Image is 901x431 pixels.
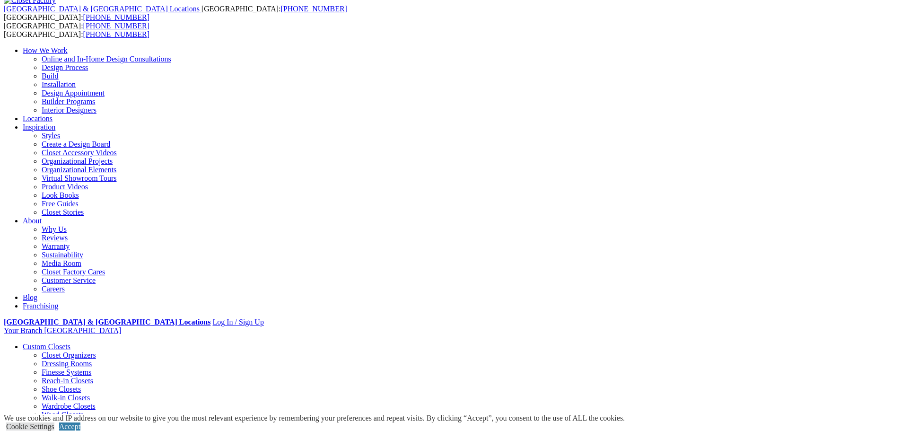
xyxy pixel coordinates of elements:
a: Customer Service [42,276,96,284]
a: Franchising [23,302,59,310]
a: Closet Stories [42,208,84,216]
a: About [23,217,42,225]
a: Product Videos [42,183,88,191]
a: Why Us [42,225,67,233]
a: Sustainability [42,251,83,259]
a: [PHONE_NUMBER] [83,30,149,38]
span: [GEOGRAPHIC_DATA]: [GEOGRAPHIC_DATA]: [4,22,149,38]
a: Shoe Closets [42,385,81,393]
a: Look Books [42,191,79,199]
a: Your Branch [GEOGRAPHIC_DATA] [4,326,122,334]
span: [GEOGRAPHIC_DATA] [44,326,121,334]
a: Design Appointment [42,89,105,97]
div: We use cookies and IP address on our website to give you the most relevant experience by remember... [4,414,625,422]
a: Build [42,72,59,80]
a: How We Work [23,46,68,54]
a: Styles [42,132,60,140]
a: Closet Accessory Videos [42,149,117,157]
a: Wood Closets [42,411,84,419]
a: Online and In-Home Design Consultations [42,55,171,63]
a: [GEOGRAPHIC_DATA] & [GEOGRAPHIC_DATA] Locations [4,5,201,13]
a: Custom Closets [23,343,70,351]
a: Closet Organizers [42,351,96,359]
a: Reach-in Closets [42,377,93,385]
a: Closet Factory Cares [42,268,105,276]
a: [PHONE_NUMBER] [83,22,149,30]
a: Interior Designers [42,106,96,114]
a: Wardrobe Closets [42,402,96,410]
span: Your Branch [4,326,42,334]
a: Organizational Elements [42,166,116,174]
a: Locations [23,114,52,123]
a: Log In / Sign Up [212,318,263,326]
a: Reviews [42,234,68,242]
a: Installation [42,80,76,88]
a: Inspiration [23,123,55,131]
a: [PHONE_NUMBER] [83,13,149,21]
a: Design Process [42,63,88,71]
a: Warranty [42,242,70,250]
a: Blog [23,293,37,301]
a: Finesse Systems [42,368,91,376]
a: Accept [59,422,80,431]
a: Dressing Rooms [42,360,92,368]
a: Free Guides [42,200,79,208]
a: Careers [42,285,65,293]
a: [GEOGRAPHIC_DATA] & [GEOGRAPHIC_DATA] Locations [4,318,210,326]
a: Organizational Projects [42,157,113,165]
a: Builder Programs [42,97,95,106]
a: Media Room [42,259,81,267]
a: [PHONE_NUMBER] [280,5,347,13]
a: Cookie Settings [6,422,54,431]
a: Virtual Showroom Tours [42,174,117,182]
a: Walk-in Closets [42,394,90,402]
span: [GEOGRAPHIC_DATA]: [GEOGRAPHIC_DATA]: [4,5,347,21]
span: [GEOGRAPHIC_DATA] & [GEOGRAPHIC_DATA] Locations [4,5,200,13]
a: Create a Design Board [42,140,110,148]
